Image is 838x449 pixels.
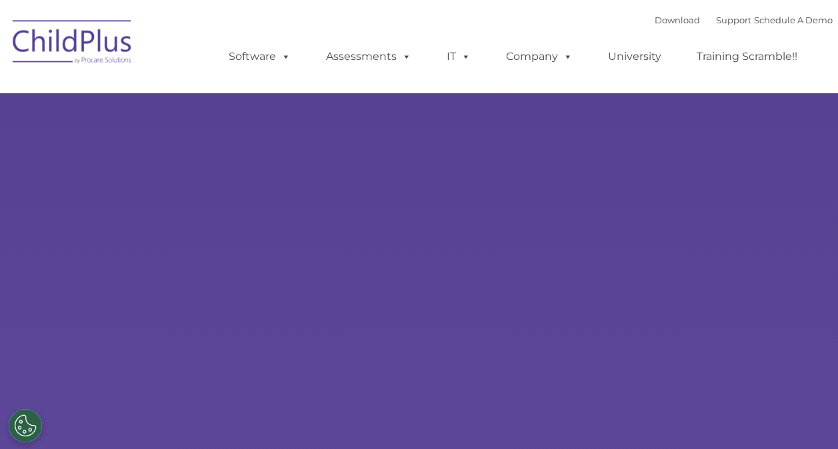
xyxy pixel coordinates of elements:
button: Cookies Settings [9,409,42,442]
a: Schedule A Demo [754,15,833,25]
a: Training Scramble!! [683,43,811,70]
a: IT [433,43,484,70]
a: Software [215,43,304,70]
a: Support [716,15,751,25]
a: Download [655,15,700,25]
a: University [595,43,675,70]
img: ChildPlus by Procare Solutions [6,11,139,77]
a: Assessments [313,43,425,70]
a: Company [493,43,586,70]
font: | [655,15,833,25]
